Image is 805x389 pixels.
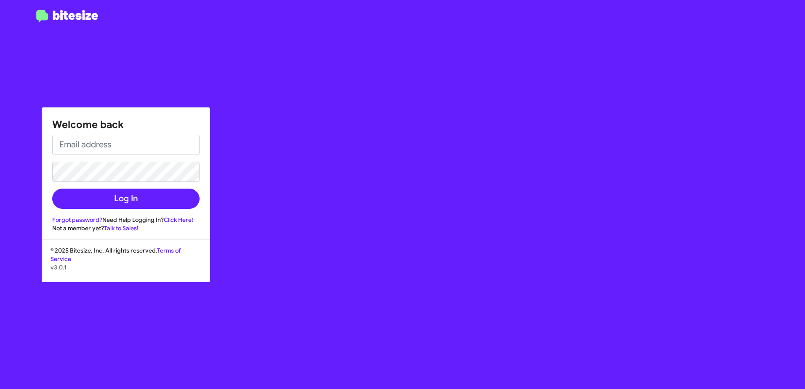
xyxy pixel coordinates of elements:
div: Not a member yet? [52,224,200,232]
p: v3.0.1 [51,263,201,272]
input: Email address [52,135,200,155]
a: Click Here! [164,216,193,224]
a: Terms of Service [51,247,181,263]
div: Need Help Logging In? [52,216,200,224]
a: Talk to Sales! [104,224,139,232]
h1: Welcome back [52,118,200,131]
a: Forgot password? [52,216,102,224]
div: © 2025 Bitesize, Inc. All rights reserved. [42,246,210,282]
button: Log In [52,189,200,209]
